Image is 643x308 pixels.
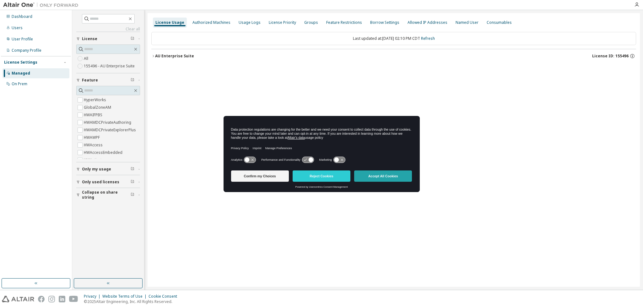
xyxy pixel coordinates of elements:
label: HWActivate [84,156,105,164]
label: HWAccess [84,141,104,149]
button: License [76,32,140,46]
span: Clear filter [131,36,134,41]
button: Collapse on share string [76,188,140,202]
img: altair_logo.svg [2,296,34,302]
div: On Prem [12,81,27,86]
a: Clear all [76,27,140,32]
div: Named User [456,20,478,25]
button: Only used licenses [76,175,140,189]
span: Clear filter [131,180,134,185]
img: linkedin.svg [59,296,65,302]
div: Website Terms of Use [102,294,149,299]
div: Allowed IP Addresses [408,20,447,25]
img: Altair One [3,2,82,8]
span: License ID: 155496 [592,54,629,59]
div: Borrow Settings [370,20,399,25]
label: All [84,55,89,62]
div: Usage Logs [239,20,261,25]
div: AU Enterprise Suite [155,54,194,59]
label: HWAccessEmbedded [84,149,124,156]
div: Company Profile [12,48,41,53]
div: Consumables [487,20,512,25]
div: License Usage [155,20,184,25]
label: 155496 - AU Enterprise Suite [84,62,136,70]
label: HWAWPF [84,134,101,141]
label: HWAMDCPrivateExplorerPlus [84,126,137,134]
div: Groups [304,20,318,25]
div: Last updated at: [DATE] 02:10 PM CDT [151,32,636,45]
button: Feature [76,73,140,87]
button: Only my usage [76,162,140,176]
div: Authorized Machines [192,20,230,25]
div: Feature Restrictions [326,20,362,25]
span: Only used licenses [82,180,119,185]
label: HyperWorks [84,96,107,104]
div: License Priority [269,20,296,25]
span: Clear filter [131,192,134,197]
div: Dashboard [12,14,32,19]
span: Clear filter [131,78,134,83]
img: facebook.svg [38,296,45,302]
a: Refresh [421,36,435,41]
span: Collapse on share string [82,190,131,200]
div: Privacy [84,294,102,299]
span: Only my usage [82,167,111,172]
label: HWAIFPBS [84,111,104,119]
div: License Settings [4,60,37,65]
img: youtube.svg [69,296,78,302]
button: AU Enterprise SuiteLicense ID: 155496 [151,49,636,63]
label: GlobalZoneAM [84,104,112,111]
div: Managed [12,71,30,76]
img: instagram.svg [48,296,55,302]
div: Cookie Consent [149,294,181,299]
p: © 2025 Altair Engineering, Inc. All Rights Reserved. [84,299,181,304]
span: Feature [82,78,98,83]
span: Clear filter [131,167,134,172]
label: HWAMDCPrivateAuthoring [84,119,132,126]
span: License [82,36,97,41]
div: User Profile [12,37,33,42]
div: Users [12,25,23,30]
